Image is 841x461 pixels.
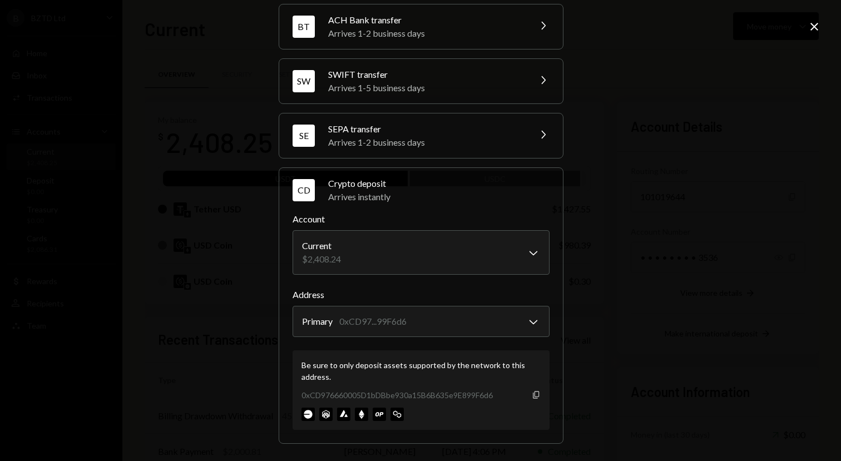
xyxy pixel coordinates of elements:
img: avalanche-mainnet [337,408,350,421]
img: optimism-mainnet [373,408,386,421]
img: ethereum-mainnet [355,408,368,421]
div: 0xCD976660005D1bDBbe930a15B6B635e9E899F6d6 [301,389,493,401]
div: Arrives instantly [328,190,550,204]
div: BT [293,16,315,38]
div: SW [293,70,315,92]
div: Arrives 1-2 business days [328,27,523,40]
div: Arrives 1-5 business days [328,81,523,95]
div: Be sure to only deposit assets supported by the network to this address. [301,359,541,383]
div: SE [293,125,315,147]
img: base-mainnet [301,408,315,421]
div: CDCrypto depositArrives instantly [293,212,550,430]
button: SESEPA transferArrives 1-2 business days [279,113,563,158]
label: Address [293,288,550,301]
button: CDCrypto depositArrives instantly [279,168,563,212]
button: Account [293,230,550,275]
button: BTACH Bank transferArrives 1-2 business days [279,4,563,49]
label: Account [293,212,550,226]
button: Address [293,306,550,337]
div: ACH Bank transfer [328,13,523,27]
div: Arrives 1-2 business days [328,136,523,149]
img: polygon-mainnet [390,408,404,421]
img: arbitrum-mainnet [319,408,333,421]
div: SWIFT transfer [328,68,523,81]
div: Crypto deposit [328,177,550,190]
button: SWSWIFT transferArrives 1-5 business days [279,59,563,103]
div: CD [293,179,315,201]
div: SEPA transfer [328,122,523,136]
div: 0xCD97...99F6d6 [339,315,407,328]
